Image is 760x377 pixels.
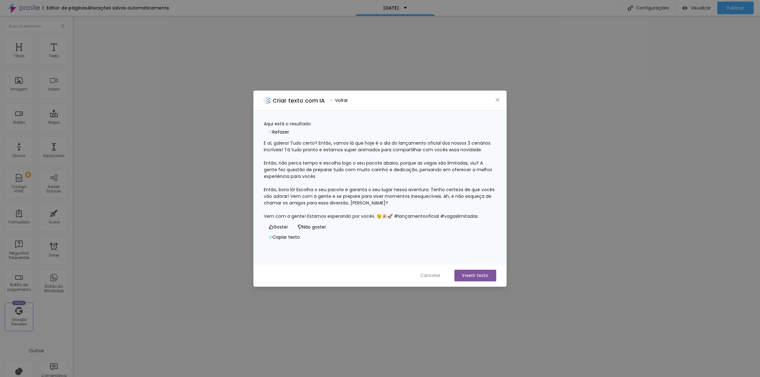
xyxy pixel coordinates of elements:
[264,140,496,220] div: E aí, galera! Tudo certo? Então, vamos lá que hoje é o dia do lançamento oficial dos nossos 3 cen...
[264,222,293,232] button: Gostei
[335,97,348,104] span: Voltar
[327,96,351,105] button: Voltar
[272,129,289,135] span: Refazer
[495,97,500,102] span: close
[454,270,496,281] button: Inserir texto
[264,127,294,137] button: Refazer
[414,270,447,281] button: Cancelar
[298,225,302,229] span: dislike
[494,96,501,103] button: Close
[293,222,331,232] button: Não gostei
[264,232,305,242] button: Copiar texto
[273,96,325,105] h2: Criar texto com IA
[264,121,496,127] div: Aqui está o resultado:
[269,225,273,229] span: like
[420,272,440,279] span: Cancelar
